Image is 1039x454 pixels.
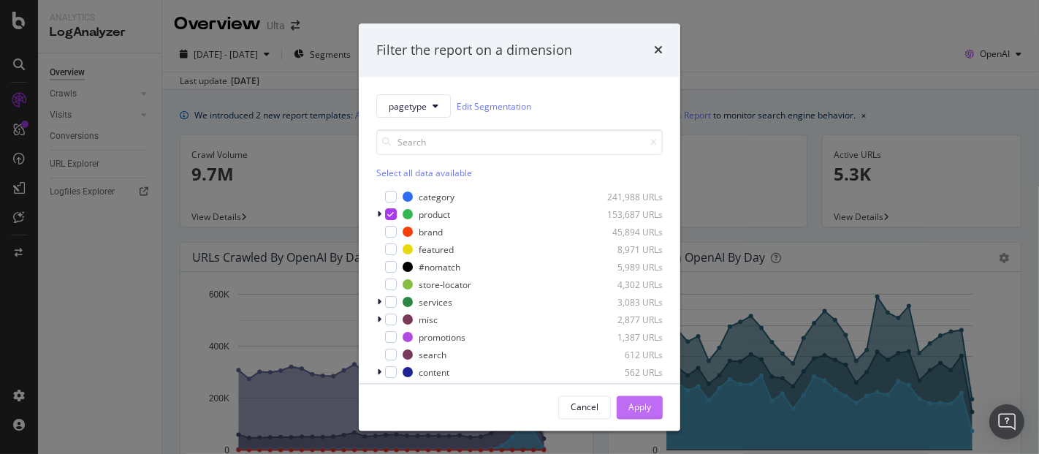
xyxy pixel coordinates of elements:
div: 153,687 URLs [591,208,663,221]
div: promotions [419,331,465,344]
div: product [419,208,450,221]
div: 1,387 URLs [591,331,663,344]
div: services [419,296,452,309]
div: 562 URLs [591,366,663,379]
div: #nomatch [419,261,460,273]
div: 3,083 URLs [591,296,663,309]
span: pagetype [389,100,427,113]
div: times [654,41,663,60]
div: 5,989 URLs [591,261,663,273]
div: 4,302 URLs [591,279,663,291]
input: Search [376,130,663,156]
div: modal [359,23,680,431]
div: 8,971 URLs [591,243,663,256]
div: 45,894 URLs [591,226,663,238]
div: store-locator [419,279,471,291]
div: category [419,191,454,203]
div: Apply [628,401,651,413]
button: Apply [617,396,663,419]
a: Edit Segmentation [457,99,531,114]
div: 241,988 URLs [591,191,663,203]
div: Cancel [571,401,598,413]
div: 612 URLs [591,349,663,361]
div: Select all data available [376,167,663,180]
button: Cancel [558,396,611,419]
button: pagetype [376,95,451,118]
div: misc [419,314,438,326]
div: Filter the report on a dimension [376,41,572,60]
div: search [419,349,446,361]
div: brand [419,226,443,238]
div: featured [419,243,454,256]
div: Open Intercom Messenger [989,404,1024,439]
div: 2,877 URLs [591,314,663,326]
div: content [419,366,449,379]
